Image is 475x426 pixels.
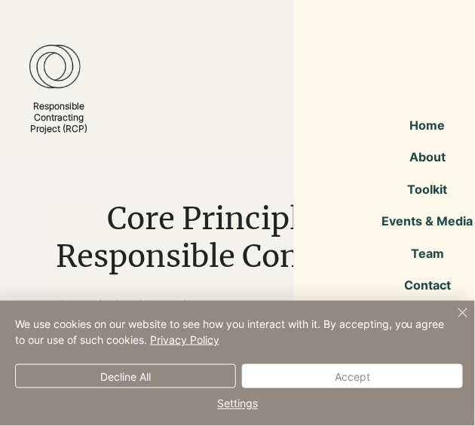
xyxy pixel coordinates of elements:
[150,333,219,346] a: Privacy Policy
[436,304,472,340] button: Close
[242,364,463,388] button: Accept
[15,316,451,348] span: We use cookies on our website to see how you interact with it. By accepting, you agree to our use...
[15,393,460,415] span: Settings
[454,304,472,322] img: Close
[15,364,236,388] button: Decline All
